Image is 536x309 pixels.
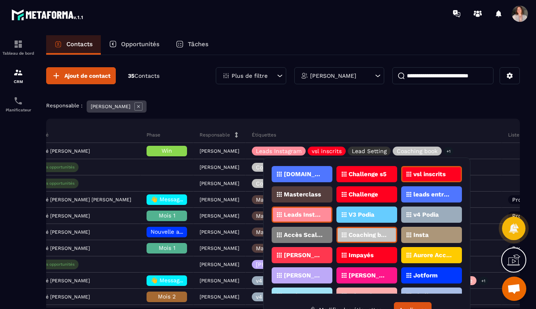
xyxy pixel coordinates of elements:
p: Créer des opportunités [29,262,74,267]
p: Masterclass [256,197,289,202]
p: [PERSON_NAME]. 1:1 6m 3 app [256,262,340,267]
a: Ouvrir le chat [502,277,526,301]
a: Tâches [168,35,217,55]
p: [PERSON_NAME] [200,213,239,219]
p: [PERSON_NAME] [200,278,239,283]
span: 👋 Message de Bienvenue [151,277,222,283]
p: Décrochage [349,293,384,298]
p: [PERSON_NAME] [200,148,239,154]
span: Nouvelle arrivée 🌸 [151,228,204,235]
p: Coaching book [256,181,297,186]
p: +1 [479,277,488,285]
p: [PERSON_NAME] [200,294,239,300]
p: Aurore Acc. 1:1 6m 3app. [413,252,453,258]
p: +1 [444,147,453,156]
a: schedulerschedulerPlanificateur [2,90,34,118]
p: [PERSON_NAME] [91,104,130,109]
p: Masterclass [256,245,289,251]
p: v4 Podia [256,294,280,300]
p: Coaching book [397,148,438,154]
p: Opportunité [PERSON_NAME] [20,148,90,154]
p: Impayés [349,252,374,258]
p: Opportunité [PERSON_NAME] [PERSON_NAME] [20,197,131,202]
p: Masterclass [256,229,289,235]
p: Jotform [413,273,438,278]
p: v4 Podia [413,212,439,217]
p: vsl inscrits [413,171,446,177]
p: Étiquettes [252,132,276,138]
p: Masterclass [256,213,289,219]
img: formation [13,68,23,77]
p: Créer des opportunités [29,181,74,186]
p: Liste [508,132,519,138]
span: Ajout de contact [64,72,111,80]
span: Win [162,147,172,154]
p: [PERSON_NAME]. 1:1 6m 3 app [284,273,323,278]
p: [PERSON_NAME] [200,197,239,202]
img: formation [13,39,23,49]
p: vsl inscrits [312,148,342,154]
p: Challenge [349,192,378,197]
p: Responsable [200,132,230,138]
p: Coaching book [256,164,297,170]
p: Responsable : [46,102,83,109]
p: Lead Setting [352,148,387,154]
p: [PERSON_NAME]. 1:1 6m 3app. [349,273,388,278]
p: [PERSON_NAME] [310,73,356,79]
p: Opportunité [PERSON_NAME] [20,278,90,283]
p: Phase [147,132,160,138]
span: Contacts [134,72,160,79]
p: [DOMAIN_NAME] [284,171,323,177]
p: [PERSON_NAME]. 1:1 6m 3app [284,252,323,258]
p: Masterclass [284,192,321,197]
p: Opportunité [PERSON_NAME] [20,213,90,219]
img: logo [11,7,84,22]
p: leads entrants vsl [413,192,453,197]
p: [PERSON_NAME] [200,181,239,186]
img: scheduler [13,96,23,106]
p: Créer des opportunités [29,164,74,170]
p: Challenge s5 [349,171,387,177]
p: [PERSON_NAME] [200,245,239,251]
p: Opportunité [PERSON_NAME] [20,294,90,300]
a: Contacts [46,35,101,55]
p: Opportunités [121,40,160,48]
p: Insta [413,232,429,238]
span: Mois 1 [159,212,175,219]
span: 👋 Message de Bienvenue [151,196,222,202]
span: Mois 2 [158,293,176,300]
p: Accès Scaler Podia [284,232,323,238]
span: Mois 1 [159,245,175,251]
p: Opportunité [PERSON_NAME] [20,229,90,235]
p: V3 Podia [349,212,374,217]
a: formationformationTableau de bord [2,33,34,62]
p: [PERSON_NAME] [200,229,239,235]
p: Opportunité [PERSON_NAME] [20,245,90,251]
p: Leads Instagram [284,212,323,217]
a: formationformationCRM [2,62,34,90]
p: Challenge S6 [413,293,452,298]
p: Leads Instagram [256,148,302,154]
button: Ajout de contact [46,67,116,84]
p: Tableau de bord [2,51,34,55]
p: v4 Podia [256,278,280,283]
p: Accès coupés ✖️ [284,293,323,298]
p: Planificateur [2,108,34,112]
p: Coaching book [349,232,388,238]
a: Opportunités [101,35,168,55]
p: [PERSON_NAME] [200,262,239,267]
p: CRM [2,79,34,84]
p: Plus de filtre [232,73,268,79]
p: [PERSON_NAME] [200,164,239,170]
p: Contacts [66,40,93,48]
p: 35 [128,72,160,80]
p: Tâches [188,40,208,48]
